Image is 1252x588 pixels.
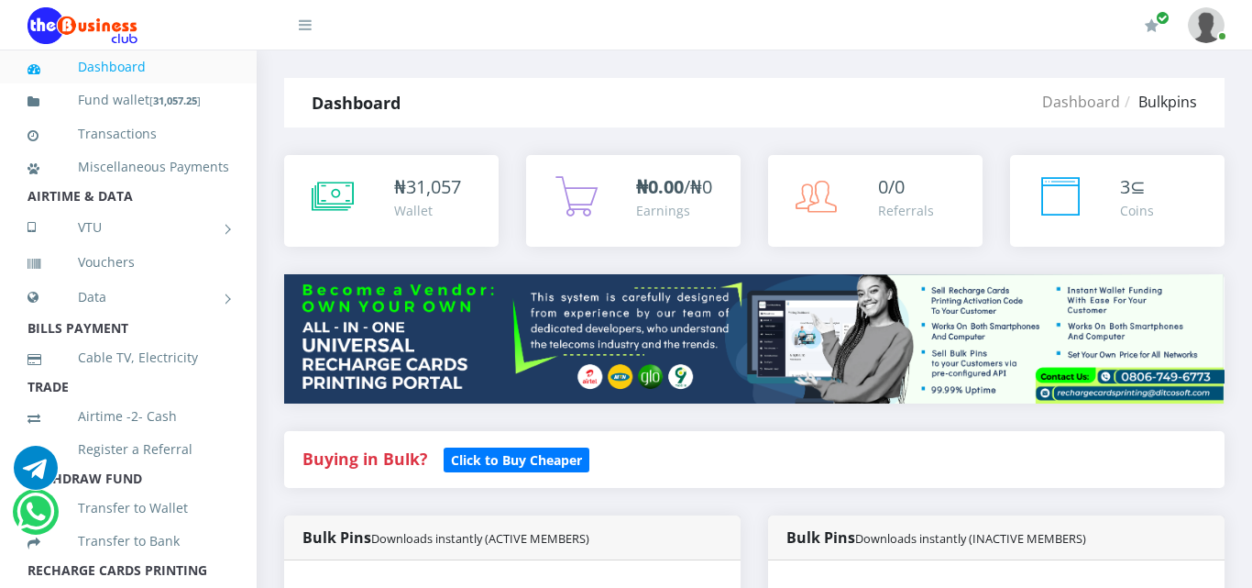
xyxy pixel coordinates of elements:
[636,174,712,199] span: /₦0
[1145,18,1159,33] i: Renew/Upgrade Subscription
[302,448,427,470] strong: Buying in Bulk?
[27,395,229,438] a: Airtime -2- Cash
[768,155,983,247] a: 0/0 Referrals
[27,205,229,250] a: VTU
[786,527,1086,548] strong: Bulk Pins
[451,451,582,469] b: Click to Buy Cheaper
[284,155,499,247] a: ₦31,057 Wallet
[1120,91,1197,113] li: Bulkpins
[878,174,905,199] span: 0/0
[406,174,461,199] span: 31,057
[394,201,461,220] div: Wallet
[636,174,684,199] b: ₦0.00
[394,173,461,201] div: ₦
[1120,201,1154,220] div: Coins
[27,7,137,44] img: Logo
[444,448,589,470] a: Click to Buy Cheaper
[1188,7,1225,43] img: User
[27,337,229,379] a: Cable TV, Electricity
[27,241,229,283] a: Vouchers
[312,92,401,114] strong: Dashboard
[27,113,229,155] a: Transactions
[14,460,58,490] a: Chat for support
[1120,173,1154,201] div: ⊆
[1042,92,1120,112] a: Dashboard
[27,46,229,88] a: Dashboard
[284,274,1225,404] img: multitenant_rcp.png
[878,201,934,220] div: Referrals
[27,274,229,320] a: Data
[27,428,229,471] a: Register a Referral
[153,94,197,107] b: 31,057.25
[27,79,229,122] a: Fund wallet[31,057.25]
[302,527,589,548] strong: Bulk Pins
[371,530,589,547] small: Downloads instantly (ACTIVE MEMBERS)
[27,146,229,188] a: Miscellaneous Payments
[1120,174,1130,199] span: 3
[27,487,229,529] a: Transfer to Wallet
[636,201,712,220] div: Earnings
[16,504,54,534] a: Chat for support
[855,530,1086,547] small: Downloads instantly (INACTIVE MEMBERS)
[27,520,229,562] a: Transfer to Bank
[149,94,201,107] small: [ ]
[526,155,741,247] a: ₦0.00/₦0 Earnings
[1156,11,1170,25] span: Renew/Upgrade Subscription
